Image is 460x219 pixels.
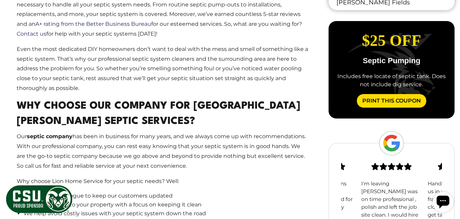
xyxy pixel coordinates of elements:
p: Why choose Lion Home Service for your septic needs? Well: [17,177,309,186]
img: Google Logo [379,131,404,156]
li: We’re respectful to your property with a focus on keeping it clean [23,200,309,209]
li: We help avoid costly issues with your septic system down the road [23,209,309,218]
strong: septic company [27,133,73,140]
a: Contact us [17,31,46,37]
div: Includes free locate of septic tank. Does not include dig service. [334,72,449,89]
img: CSU Sponsor Badge [5,184,73,214]
p: Even the most dedicated DIY homeowners don’t want to deal with the mess and smell of something li... [17,44,309,93]
p: Septic Pumping [334,57,449,65]
a: Print This Coupon [357,94,426,108]
h2: Why Choose Our Company For [GEOGRAPHIC_DATA][PERSON_NAME] Septic Services? [17,99,309,129]
div: Open chat widget [3,3,23,23]
span: $25 Off [362,32,421,49]
a: A+ rating from the Better Business Bureau [35,21,151,27]
li: We maintain dialogue to keep our customers updated [23,191,309,200]
p: Our has been in business for many years, and we always come up with recommendations. With our pro... [17,132,309,171]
